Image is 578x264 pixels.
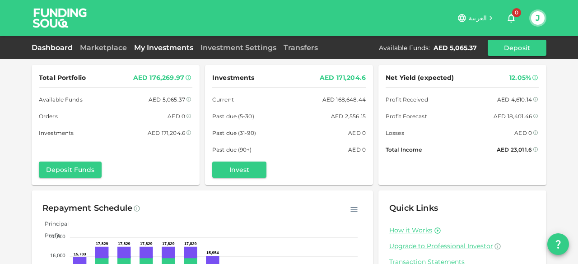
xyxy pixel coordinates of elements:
[38,232,60,239] span: Profit
[348,128,366,138] div: AED 0
[50,234,65,239] tspan: 20,000
[514,128,532,138] div: AED 0
[148,128,185,138] div: AED 171,204.6
[320,72,366,83] div: AED 171,204.6
[386,128,404,138] span: Losses
[76,43,131,52] a: Marketplace
[280,43,322,52] a: Transfers
[212,128,256,138] span: Past due (31-90)
[331,111,366,121] div: AED 2,556.15
[168,111,185,121] div: AED 0
[39,72,86,83] span: Total Portfolio
[494,111,532,121] div: AED 18,401.46
[509,72,531,83] div: 12.05%
[488,40,546,56] button: Deposit
[386,111,427,121] span: Profit Forecast
[386,145,422,154] span: Total Income
[42,201,132,216] div: Repayment Schedule
[379,43,430,52] div: Available Funds :
[389,226,432,235] a: How it Works
[497,95,532,104] div: AED 4,610.14
[212,111,254,121] span: Past due (5-30)
[531,11,545,25] button: J
[389,242,536,250] a: Upgrade to Professional Investor
[512,8,521,17] span: 0
[469,14,487,22] span: العربية
[212,72,254,83] span: Investments
[497,145,532,154] div: AED 23,011.6
[149,95,185,104] div: AED 5,065.37
[39,162,102,178] button: Deposit Funds
[131,43,197,52] a: My Investments
[197,43,280,52] a: Investment Settings
[502,9,520,27] button: 0
[348,145,366,154] div: AED 0
[212,145,252,154] span: Past due (90+)
[32,43,76,52] a: Dashboard
[386,95,428,104] span: Profit Received
[38,220,69,227] span: Principal
[389,203,438,213] span: Quick Links
[322,95,366,104] div: AED 168,648.44
[212,162,266,178] button: Invest
[39,128,74,138] span: Investments
[50,253,65,258] tspan: 16,000
[133,72,184,83] div: AED 176,269.97
[547,233,569,255] button: question
[39,95,83,104] span: Available Funds
[39,111,58,121] span: Orders
[433,43,477,52] div: AED 5,065.37
[212,95,234,104] span: Current
[386,72,454,83] span: Net Yield (expected)
[389,242,493,250] span: Upgrade to Professional Investor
